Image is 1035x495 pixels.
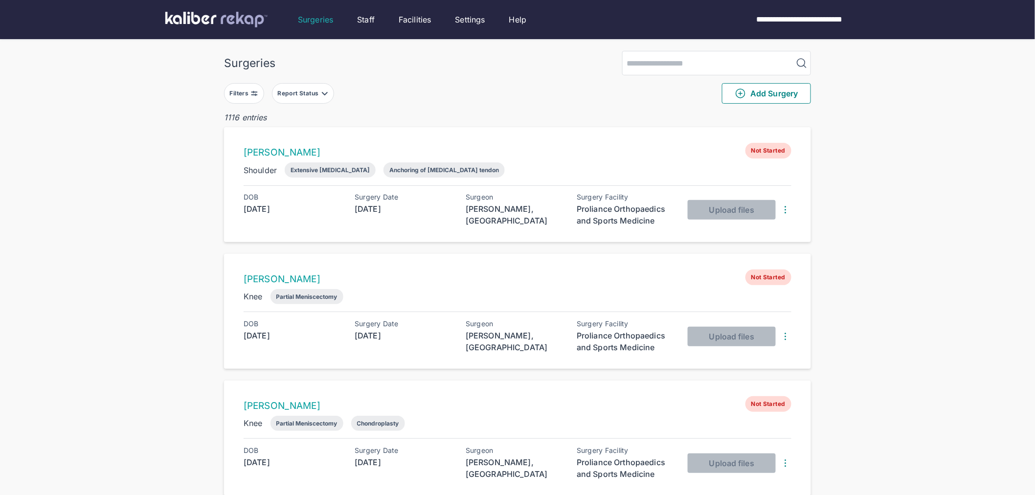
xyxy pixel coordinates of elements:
[224,83,264,104] button: Filters
[466,320,563,328] div: Surgeon
[509,14,527,25] a: Help
[796,57,808,69] img: MagnifyingGlass.1dc66aab.svg
[780,457,791,469] img: DotsThreeVertical.31cb0eda.svg
[399,14,431,25] a: Facilities
[357,14,375,25] a: Staff
[355,320,452,328] div: Surgery Date
[355,456,452,468] div: [DATE]
[577,330,675,353] div: Proliance Orthopaedics and Sports Medicine
[244,164,277,176] div: Shoulder
[230,90,251,97] div: Filters
[735,88,746,99] img: PlusCircleGreen.5fd88d77.svg
[291,166,370,174] div: Extensive [MEDICAL_DATA]
[577,193,675,201] div: Surgery Facility
[577,320,675,328] div: Surgery Facility
[244,273,320,285] a: [PERSON_NAME]
[688,327,776,346] button: Upload files
[577,447,675,454] div: Surgery Facility
[355,447,452,454] div: Surgery Date
[466,447,563,454] div: Surgeon
[244,330,341,341] div: [DATE]
[745,143,791,158] span: Not Started
[735,88,798,99] span: Add Surgery
[355,203,452,215] div: [DATE]
[355,330,452,341] div: [DATE]
[321,90,329,97] img: filter-caret-down-grey.b3560631.svg
[466,330,563,353] div: [PERSON_NAME], [GEOGRAPHIC_DATA]
[780,204,791,216] img: DotsThreeVertical.31cb0eda.svg
[466,203,563,226] div: [PERSON_NAME], [GEOGRAPHIC_DATA]
[780,331,791,342] img: DotsThreeVertical.31cb0eda.svg
[224,112,811,123] div: 1116 entries
[165,12,268,27] img: kaliber labs logo
[577,456,675,480] div: Proliance Orthopaedics and Sports Medicine
[244,203,341,215] div: [DATE]
[357,420,399,427] div: Chondroplasty
[224,56,275,70] div: Surgeries
[577,203,675,226] div: Proliance Orthopaedics and Sports Medicine
[244,291,263,302] div: Knee
[466,193,563,201] div: Surgeon
[272,83,334,104] button: Report Status
[745,396,791,412] span: Not Started
[355,193,452,201] div: Surgery Date
[276,293,337,300] div: Partial Meniscectomy
[709,458,754,468] span: Upload files
[244,320,341,328] div: DOB
[244,456,341,468] div: [DATE]
[722,83,811,104] button: Add Surgery
[277,90,320,97] div: Report Status
[688,200,776,220] button: Upload files
[244,417,263,429] div: Knee
[298,14,333,25] a: Surgeries
[709,205,754,215] span: Upload files
[688,453,776,473] button: Upload files
[466,456,563,480] div: [PERSON_NAME], [GEOGRAPHIC_DATA]
[276,420,337,427] div: Partial Meniscectomy
[250,90,258,97] img: faders-horizontal-grey.d550dbda.svg
[244,193,341,201] div: DOB
[389,166,499,174] div: Anchoring of [MEDICAL_DATA] tendon
[745,270,791,285] span: Not Started
[709,332,754,341] span: Upload files
[244,400,320,411] a: [PERSON_NAME]
[244,447,341,454] div: DOB
[455,14,485,25] a: Settings
[244,147,320,158] a: [PERSON_NAME]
